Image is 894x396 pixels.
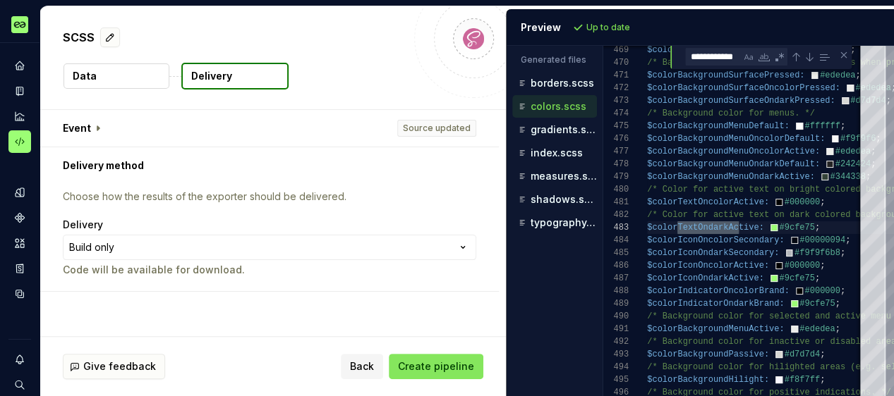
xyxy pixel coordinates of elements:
label: Delivery [63,218,103,232]
button: typography.scss [512,215,597,230]
span: $color [647,223,677,233]
a: Assets [8,232,31,254]
span: #f8f7ff [785,375,820,385]
div: 487 [603,272,629,285]
p: typography.scss [531,217,597,228]
span: $colorBackgroundSurfaceOncolorPressed: [647,83,840,93]
span: ; [820,261,825,271]
span: $colorIconOndarkActive: [647,273,764,283]
button: Create pipeline [389,354,483,379]
button: colors.scss [512,99,597,114]
span: $colorIndicatorOndarkBrand: [647,299,784,309]
div: Find / Replace [670,46,852,69]
div: Match Case (⌥⌘C) [741,50,755,64]
span: #9cfe75 [779,273,814,283]
span: #9cfe75 [799,299,835,309]
span: $colorBackgroundSurfacePressed: [647,70,804,80]
span: $colorIndicatorOncolorBrand: [647,286,790,296]
span: $colorIconOncolorActive: [647,261,769,271]
p: Generated files [521,54,588,66]
span: ; [840,121,845,131]
div: 485 [603,247,629,259]
span: ; [850,45,855,55]
div: 492 [603,335,629,348]
button: Search ⌘K [8,373,31,396]
span: $colorBackgroundMenuOndarkDefault: [647,159,820,169]
p: Choose how the results of the exporter should be delivered. [63,190,476,204]
div: 482 [603,209,629,221]
div: Documentation [8,80,31,102]
div: Next Match (Enter) [803,51,814,63]
div: 471 [603,69,629,82]
div: Find in Selection (⌥⌘L) [816,49,831,65]
span: ; [820,197,825,207]
span: $colorBackgroundMenuOncolorDefault: [647,134,825,144]
p: colors.scss [531,101,586,112]
div: 490 [603,310,629,323]
span: #344338 [830,172,865,182]
div: 489 [603,297,629,310]
span: ; [835,299,840,309]
p: borders.scss [531,78,594,89]
p: Up to date [586,22,630,33]
div: 479 [603,171,629,183]
span: #f9f9f6 [840,134,876,144]
p: SCSS [63,29,95,46]
span: Back [350,359,374,373]
button: Notifications [8,348,31,371]
a: Analytics [8,105,31,128]
div: Close (Escape) [838,49,849,61]
p: gradients.scss [531,124,597,135]
button: index.scss [512,145,597,161]
div: 473 [603,94,629,107]
div: 477 [603,145,629,158]
span: #000000 [785,197,820,207]
div: 491 [603,323,629,335]
span: ; [840,286,845,296]
button: Delivery [181,63,289,89]
span: $colorBorderOndarkSecondary: [647,45,790,55]
div: Match Whole Word (⌥⌘W) [756,50,771,64]
span: ; [845,235,850,245]
div: 484 [603,234,629,247]
span: ; [820,375,825,385]
div: 495 [603,373,629,386]
span: ; [835,324,840,334]
button: Give feedback [63,354,165,379]
span: #00000094 [799,235,845,245]
div: 475 [603,120,629,132]
span: $colorBackgroundMenuOncolorActive: [647,147,820,156]
div: 478 [603,158,629,171]
span: #d7d7d4 [785,349,820,359]
span: $colorTextOncolorActive: [647,197,769,207]
div: 476 [603,132,629,145]
div: 488 [603,285,629,297]
span: $colorBackgroundMenuActive: [647,324,784,334]
span: #ededea [835,147,871,156]
span: #242424 [835,159,871,169]
p: shadows.scss [531,194,597,205]
a: Design tokens [8,181,31,204]
div: 486 [603,259,629,272]
span: $colorIconOndarkSecondary: [647,248,779,258]
p: index.scss [531,147,583,159]
span: #000000 [804,286,840,296]
div: 474 [603,107,629,120]
span: $colorBackgroundMenuDefault: [647,121,790,131]
span: #ededea [799,324,835,334]
div: Preview [521,20,561,35]
div: 493 [603,348,629,361]
span: ; [840,248,845,258]
div: 480 [603,183,629,196]
span: ; [820,349,825,359]
span: tive: [739,223,764,233]
span: #ededea [820,70,855,80]
div: 494 [603,361,629,373]
button: Data [64,63,169,89]
button: borders.scss [512,75,597,91]
div: 470 [603,56,629,69]
div: Previous Match (⇧Enter) [790,51,801,63]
